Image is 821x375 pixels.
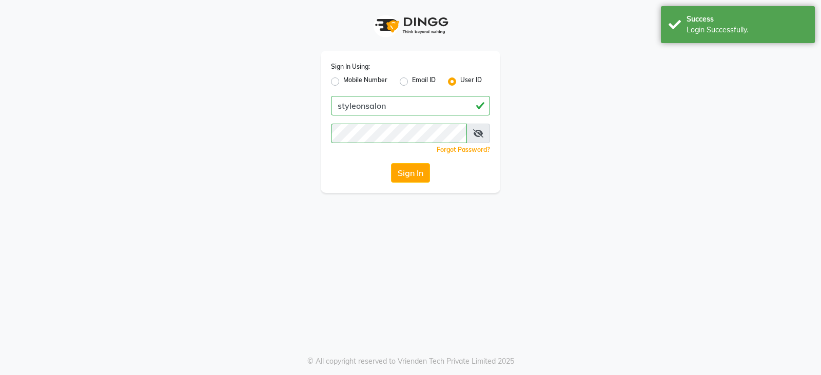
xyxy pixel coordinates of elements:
[437,146,490,153] a: Forgot Password?
[687,14,807,25] div: Success
[687,25,807,35] div: Login Successfully.
[391,163,430,183] button: Sign In
[331,124,467,143] input: Username
[369,10,452,41] img: logo1.svg
[460,75,482,88] label: User ID
[331,62,370,71] label: Sign In Using:
[412,75,436,88] label: Email ID
[331,96,490,115] input: Username
[343,75,387,88] label: Mobile Number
